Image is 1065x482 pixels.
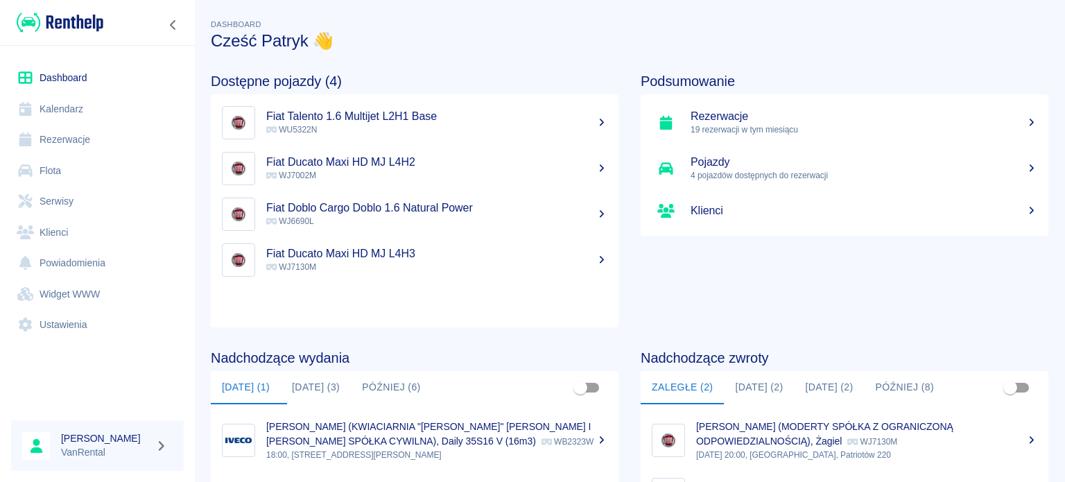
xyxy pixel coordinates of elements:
[11,217,184,248] a: Klienci
[11,11,103,34] a: Renthelp logo
[211,371,281,404] button: [DATE] (1)
[865,371,946,404] button: Później (8)
[266,155,607,169] h5: Fiat Ducato Maxi HD MJ L4H2
[266,110,607,123] h5: Fiat Talento 1.6 Multijet L2H1 Base
[225,201,252,227] img: Image
[266,201,607,215] h5: Fiat Doblo Cargo Doblo 1.6 Natural Power
[211,146,618,191] a: ImageFiat Ducato Maxi HD MJ L4H2 WJ7002M
[11,248,184,279] a: Powiadomienia
[542,437,594,447] p: WB2323W
[997,375,1023,401] span: Pokaż przypisane tylko do mnie
[266,449,607,461] p: 18:00, [STREET_ADDRESS][PERSON_NAME]
[61,431,150,445] h6: [PERSON_NAME]
[691,169,1037,182] p: 4 pojazdów dostępnych do rezerwacji
[211,237,618,283] a: ImageFiat Ducato Maxi HD MJ L4H3 WJ7130M
[641,350,1048,366] h4: Nadchodzące zwroty
[691,155,1037,169] h5: Pojazdy
[655,427,682,454] img: Image
[266,421,591,447] p: [PERSON_NAME] (KWIACIARNIA "[PERSON_NAME]" [PERSON_NAME] I [PERSON_NAME] SPÓŁKA CYWILNA), Daily 3...
[61,445,150,460] p: VanRental
[641,100,1048,146] a: Rezerwacje19 rezerwacji w tym miesiącu
[11,309,184,341] a: Ustawienia
[691,110,1037,123] h5: Rezerwacje
[211,73,618,89] h4: Dostępne pojazdy (4)
[641,73,1048,89] h4: Podsumowanie
[266,262,316,272] span: WJ7130M
[641,191,1048,230] a: Klienci
[351,371,432,404] button: Później (6)
[211,100,618,146] a: ImageFiat Talento 1.6 Multijet L2H1 Base WU5322N
[211,410,618,471] a: Image[PERSON_NAME] (KWIACIARNIA "[PERSON_NAME]" [PERSON_NAME] I [PERSON_NAME] SPÓŁKA CYWILNA), Da...
[211,350,618,366] h4: Nadchodzące wydania
[266,247,607,261] h5: Fiat Ducato Maxi HD MJ L4H3
[266,125,317,135] span: WU5322N
[211,20,261,28] span: Dashboard
[691,204,1037,218] h5: Klienci
[163,16,184,34] button: Zwiń nawigację
[225,427,252,454] img: Image
[11,186,184,217] a: Serwisy
[211,31,1048,51] h3: Cześć Patryk 👋
[11,94,184,125] a: Kalendarz
[266,171,316,180] span: WJ7002M
[11,155,184,187] a: Flota
[11,124,184,155] a: Rezerwacje
[696,449,1037,461] p: [DATE] 20:00, [GEOGRAPHIC_DATA], Patriotów 220
[11,279,184,310] a: Widget WWW
[281,371,351,404] button: [DATE] (3)
[641,410,1048,471] a: Image[PERSON_NAME] (MODERTY SPÓŁKA Z OGRANICZONĄ ODPOWIEDZIALNOŚCIĄ), Żagiel WJ7130M[DATE] 20:00,...
[211,191,618,237] a: ImageFiat Doblo Cargo Doblo 1.6 Natural Power WJ6690L
[641,146,1048,191] a: Pojazdy4 pojazdów dostępnych do rezerwacji
[691,123,1037,136] p: 19 rezerwacji w tym miesiącu
[225,110,252,136] img: Image
[225,247,252,273] img: Image
[567,375,594,401] span: Pokaż przypisane tylko do mnie
[17,11,103,34] img: Renthelp logo
[641,371,724,404] button: Zaległe (2)
[795,371,865,404] button: [DATE] (2)
[696,421,953,447] p: [PERSON_NAME] (MODERTY SPÓŁKA Z OGRANICZONĄ ODPOWIEDZIALNOŚCIĄ), Żagiel
[11,62,184,94] a: Dashboard
[724,371,794,404] button: [DATE] (2)
[266,216,314,226] span: WJ6690L
[847,437,897,447] p: WJ7130M
[225,155,252,182] img: Image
